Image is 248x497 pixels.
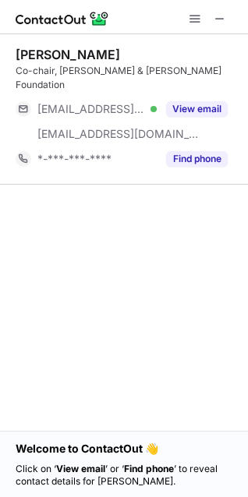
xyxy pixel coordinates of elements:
[16,441,232,456] h1: Welcome to ContactOut 👋
[124,463,174,474] strong: Find phone
[16,9,109,28] img: ContactOut v5.3.10
[37,102,145,116] span: [EMAIL_ADDRESS][DOMAIN_NAME]
[166,151,228,167] button: Reveal Button
[166,101,228,117] button: Reveal Button
[16,64,239,92] div: Co-chair, [PERSON_NAME] & [PERSON_NAME] Foundation
[37,127,200,141] span: [EMAIL_ADDRESS][DOMAIN_NAME]
[16,47,120,62] div: [PERSON_NAME]
[16,463,232,488] p: Click on ‘ ’ or ‘ ’ to reveal contact details for [PERSON_NAME].
[56,463,105,474] strong: View email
